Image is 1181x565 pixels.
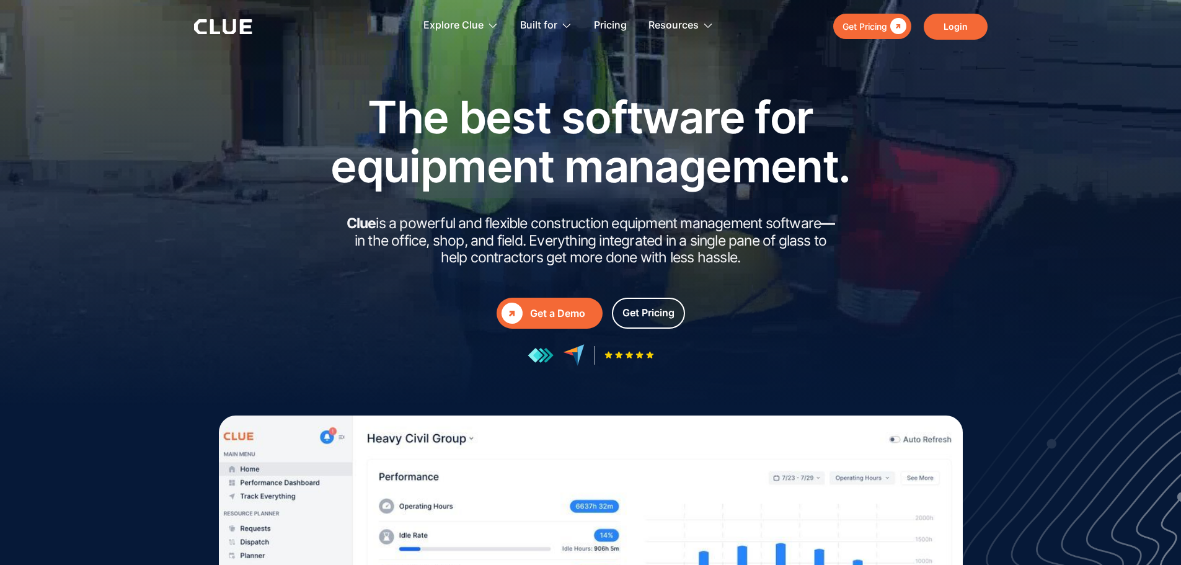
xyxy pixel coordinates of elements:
[497,298,603,329] a: Get a Demo
[622,305,675,321] div: Get Pricing
[821,215,834,232] strong: —
[520,6,572,45] div: Built for
[347,215,376,232] strong: Clue
[648,6,714,45] div: Resources
[528,347,554,363] img: reviews at getapp
[520,6,557,45] div: Built for
[530,306,598,321] div: Get a Demo
[1119,505,1181,565] iframe: Chat Widget
[423,6,498,45] div: Explore Clue
[604,351,654,359] img: Five-star rating icon
[833,14,911,39] a: Get Pricing
[563,344,585,366] img: reviews at capterra
[343,215,839,267] h2: is a powerful and flexible construction equipment management software in the office, shop, and fi...
[423,6,484,45] div: Explore Clue
[502,303,523,324] div: 
[612,298,685,329] a: Get Pricing
[887,19,906,34] div: 
[594,6,627,45] a: Pricing
[843,19,887,34] div: Get Pricing
[648,6,699,45] div: Resources
[924,14,988,40] a: Login
[312,92,870,190] h1: The best software for equipment management.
